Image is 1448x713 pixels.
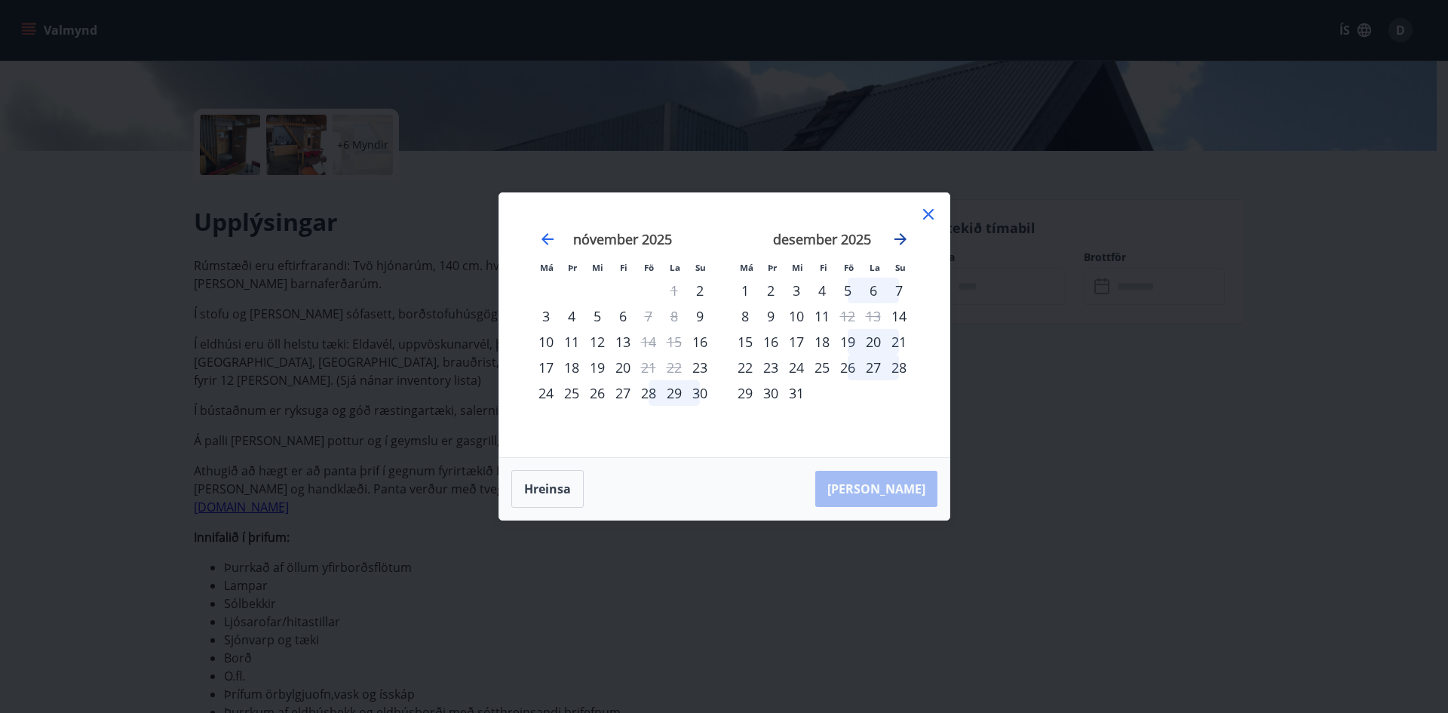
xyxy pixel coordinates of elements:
td: þriðjudagur, 16. desember 2025 [758,329,784,355]
div: Move forward to switch to the next month. [891,230,910,248]
td: þriðjudagur, 2. desember 2025 [758,278,784,303]
td: miðvikudagur, 5. nóvember 2025 [584,303,610,329]
td: laugardagur, 6. desember 2025 [861,278,886,303]
small: Þr [768,262,777,273]
div: 25 [809,355,835,380]
button: Hreinsa [511,470,584,508]
td: fimmtudagur, 20. nóvember 2025 [610,355,636,380]
td: fimmtudagur, 27. nóvember 2025 [610,380,636,406]
td: mánudagur, 1. desember 2025 [732,278,758,303]
td: Not available. laugardagur, 8. nóvember 2025 [661,303,687,329]
td: miðvikudagur, 19. nóvember 2025 [584,355,610,380]
td: þriðjudagur, 9. desember 2025 [758,303,784,329]
div: 1 [732,278,758,303]
div: Aðeins innritun í boði [687,303,713,329]
div: 3 [784,278,809,303]
div: 27 [610,380,636,406]
div: 16 [758,329,784,355]
td: sunnudagur, 14. desember 2025 [886,303,912,329]
small: Má [540,262,554,273]
div: 21 [886,329,912,355]
small: Su [895,262,906,273]
td: þriðjudagur, 4. nóvember 2025 [559,303,584,329]
td: mánudagur, 15. desember 2025 [732,329,758,355]
div: 30 [758,380,784,406]
td: Not available. föstudagur, 21. nóvember 2025 [636,355,661,380]
td: mánudagur, 22. desember 2025 [732,355,758,380]
td: miðvikudagur, 3. desember 2025 [784,278,809,303]
div: 2 [758,278,784,303]
div: 3 [533,303,559,329]
div: 29 [661,380,687,406]
small: Mi [592,262,603,273]
div: 12 [584,329,610,355]
td: sunnudagur, 7. desember 2025 [886,278,912,303]
div: 31 [784,380,809,406]
strong: desember 2025 [773,230,871,248]
td: föstudagur, 26. desember 2025 [835,355,861,380]
div: 20 [861,329,886,355]
div: Aðeins útritun í boði [636,329,661,355]
small: Þr [568,262,577,273]
div: 5 [584,303,610,329]
div: 18 [809,329,835,355]
div: 29 [732,380,758,406]
td: Not available. laugardagur, 15. nóvember 2025 [661,329,687,355]
div: 9 [758,303,784,329]
td: fimmtudagur, 25. desember 2025 [809,355,835,380]
td: mánudagur, 29. desember 2025 [732,380,758,406]
div: 11 [559,329,584,355]
div: 23 [758,355,784,380]
td: þriðjudagur, 23. desember 2025 [758,355,784,380]
td: þriðjudagur, 18. nóvember 2025 [559,355,584,380]
div: 28 [636,380,661,406]
div: 13 [610,329,636,355]
div: Aðeins útritun í boði [835,303,861,329]
td: mánudagur, 10. nóvember 2025 [533,329,559,355]
div: Aðeins innritun í boði [687,355,713,380]
td: miðvikudagur, 12. nóvember 2025 [584,329,610,355]
td: sunnudagur, 28. desember 2025 [886,355,912,380]
small: Fi [820,262,827,273]
div: Aðeins innritun í boði [687,278,713,303]
td: fimmtudagur, 6. nóvember 2025 [610,303,636,329]
div: 24 [784,355,809,380]
td: mánudagur, 8. desember 2025 [732,303,758,329]
td: miðvikudagur, 24. desember 2025 [784,355,809,380]
div: 18 [559,355,584,380]
small: Mi [792,262,803,273]
td: miðvikudagur, 10. desember 2025 [784,303,809,329]
td: föstudagur, 28. nóvember 2025 [636,380,661,406]
td: mánudagur, 17. nóvember 2025 [533,355,559,380]
div: Aðeins útritun í boði [636,303,661,329]
td: sunnudagur, 2. nóvember 2025 [687,278,713,303]
td: miðvikudagur, 17. desember 2025 [784,329,809,355]
td: sunnudagur, 9. nóvember 2025 [687,303,713,329]
td: þriðjudagur, 25. nóvember 2025 [559,380,584,406]
small: La [870,262,880,273]
td: Not available. laugardagur, 1. nóvember 2025 [661,278,687,303]
td: fimmtudagur, 13. nóvember 2025 [610,329,636,355]
td: Not available. laugardagur, 22. nóvember 2025 [661,355,687,380]
small: Fö [844,262,854,273]
small: La [670,262,680,273]
td: sunnudagur, 21. desember 2025 [886,329,912,355]
td: Not available. laugardagur, 13. desember 2025 [861,303,886,329]
div: 4 [559,303,584,329]
div: Aðeins innritun í boði [886,303,912,329]
small: Má [740,262,753,273]
div: Aðeins útritun í boði [636,355,661,380]
td: fimmtudagur, 4. desember 2025 [809,278,835,303]
strong: nóvember 2025 [573,230,672,248]
div: 7 [886,278,912,303]
td: laugardagur, 20. desember 2025 [861,329,886,355]
div: Move backward to switch to the previous month. [538,230,557,248]
div: 15 [732,329,758,355]
div: 24 [533,380,559,406]
div: 22 [732,355,758,380]
td: föstudagur, 19. desember 2025 [835,329,861,355]
td: fimmtudagur, 11. desember 2025 [809,303,835,329]
div: 17 [784,329,809,355]
div: 10 [784,303,809,329]
td: mánudagur, 24. nóvember 2025 [533,380,559,406]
